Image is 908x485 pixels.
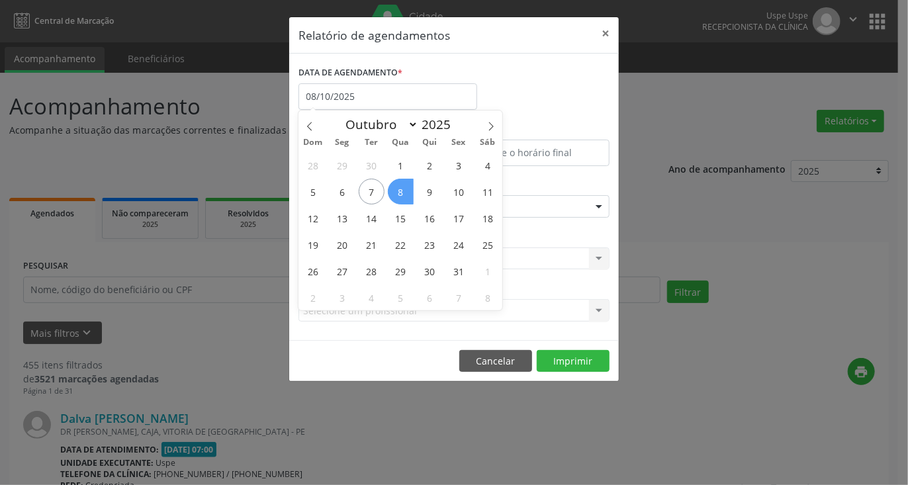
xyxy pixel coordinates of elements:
button: Imprimir [537,350,610,373]
span: Outubro 3, 2025 [445,152,471,178]
span: Outubro 23, 2025 [416,232,442,257]
span: Outubro 30, 2025 [416,258,442,284]
span: Setembro 30, 2025 [359,152,385,178]
span: Outubro 12, 2025 [300,205,326,231]
h5: Relatório de agendamentos [298,26,450,44]
span: Seg [328,138,357,147]
span: Novembro 8, 2025 [475,285,500,310]
span: Outubro 9, 2025 [416,179,442,204]
button: Close [592,17,619,50]
span: Sex [444,138,473,147]
span: Outubro 24, 2025 [445,232,471,257]
span: Outubro 13, 2025 [330,205,355,231]
input: Selecione uma data ou intervalo [298,83,477,110]
span: Outubro 14, 2025 [359,205,385,231]
span: Qua [386,138,415,147]
span: Outubro 5, 2025 [300,179,326,204]
span: Outubro 8, 2025 [388,179,414,204]
input: Year [418,116,462,133]
input: Selecione o horário final [457,140,610,166]
span: Outubro 6, 2025 [330,179,355,204]
span: Novembro 2, 2025 [300,285,326,310]
span: Outubro 1, 2025 [388,152,414,178]
button: Cancelar [459,350,532,373]
span: Novembro 4, 2025 [359,285,385,310]
span: Outubro 27, 2025 [330,258,355,284]
span: Qui [415,138,444,147]
span: Outubro 16, 2025 [416,205,442,231]
span: Outubro 22, 2025 [388,232,414,257]
span: Outubro 17, 2025 [445,205,471,231]
span: Outubro 29, 2025 [388,258,414,284]
label: ATÉ [457,119,610,140]
span: Novembro 5, 2025 [388,285,414,310]
span: Novembro 7, 2025 [445,285,471,310]
span: Outubro 18, 2025 [475,205,500,231]
label: DATA DE AGENDAMENTO [298,63,402,83]
span: Sáb [473,138,502,147]
span: Outubro 11, 2025 [475,179,500,204]
span: Outubro 31, 2025 [445,258,471,284]
span: Outubro 26, 2025 [300,258,326,284]
span: Ter [357,138,386,147]
span: Outubro 19, 2025 [300,232,326,257]
span: Outubro 21, 2025 [359,232,385,257]
span: Outubro 10, 2025 [445,179,471,204]
span: Novembro 1, 2025 [475,258,500,284]
span: Outubro 4, 2025 [475,152,500,178]
span: Dom [298,138,328,147]
span: Outubro 20, 2025 [330,232,355,257]
span: Outubro 25, 2025 [475,232,500,257]
span: Outubro 2, 2025 [416,152,442,178]
span: Novembro 6, 2025 [416,285,442,310]
span: Setembro 28, 2025 [300,152,326,178]
span: Outubro 28, 2025 [359,258,385,284]
select: Month [339,115,418,134]
span: Setembro 29, 2025 [330,152,355,178]
span: Novembro 3, 2025 [330,285,355,310]
span: Outubro 7, 2025 [359,179,385,204]
span: Outubro 15, 2025 [388,205,414,231]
